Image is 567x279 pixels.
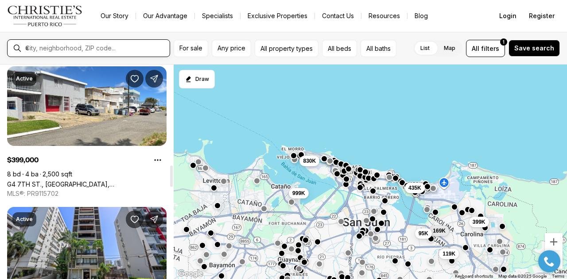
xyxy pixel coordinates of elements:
img: logo [7,5,83,27]
button: Share Property [145,210,163,228]
span: 399K [473,218,485,225]
button: Save search [509,40,560,57]
button: Save Property: 1307 AVENIDA AVE #PH [126,210,144,228]
p: Active [16,75,33,82]
a: G4 7TH ST., CASTELLANA GARDENS DEV., CAROLINA PR, 00983 [7,180,167,188]
label: List [413,40,437,56]
button: All baths [361,40,396,57]
a: Blog [408,10,435,22]
span: 830K [303,157,316,164]
button: 999K [289,188,309,199]
span: 435K [408,184,421,191]
button: Zoom in [545,233,563,251]
a: Our Advantage [136,10,194,22]
a: Specialists [195,10,240,22]
button: Contact Us [315,10,361,22]
button: Share Property [145,70,163,88]
button: All property types [255,40,318,57]
button: Login [494,7,522,25]
button: For sale [174,40,208,57]
span: Map data ©2025 Google [498,274,547,279]
button: 435K [405,183,425,193]
span: 999K [292,190,305,197]
button: 119K [439,248,459,259]
button: Register [524,7,560,25]
a: Resources [361,10,407,22]
span: All [472,44,479,53]
button: 95K [415,228,432,239]
span: 1 [503,38,505,46]
button: Allfilters1 [466,40,505,57]
a: Our Story [93,10,136,22]
button: Save Property: G4 7TH ST., CASTELLANA GARDENS DEV. [126,70,144,88]
span: filters [481,44,499,53]
button: All beds [322,40,357,57]
button: 169K [429,225,449,236]
span: 169K [433,227,446,234]
button: 830K [299,156,319,166]
span: For sale [179,45,202,52]
button: 399K [469,217,489,227]
button: Any price [212,40,251,57]
label: Map [437,40,462,56]
span: 119K [443,250,455,257]
span: Register [529,12,555,19]
span: Save search [514,45,554,52]
span: 95K [419,230,428,237]
span: Login [499,12,517,19]
span: Any price [217,45,245,52]
p: Active [16,216,33,223]
button: Start drawing [179,70,215,88]
button: Property options [149,151,167,169]
a: Exclusive Properties [241,10,315,22]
